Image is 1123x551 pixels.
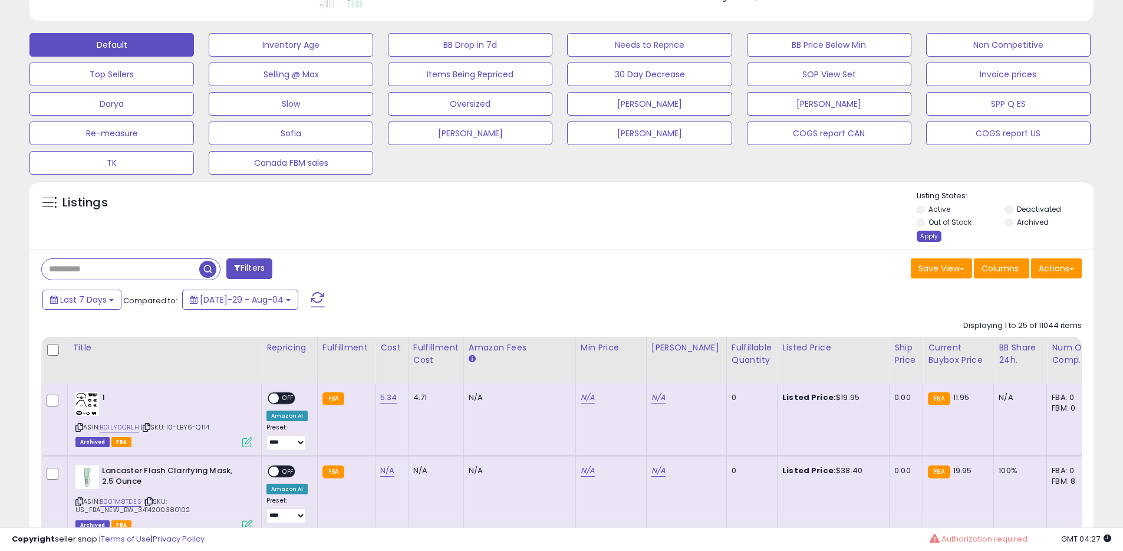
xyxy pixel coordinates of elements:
img: 21fheAmCLeL._SL40_.jpg [75,465,99,489]
a: Terms of Use [101,533,151,545]
a: N/A [581,392,595,404]
div: Preset: [266,497,308,523]
div: ASIN: [75,465,252,529]
a: B001M8TDES [100,497,141,507]
button: Selling @ Max [209,63,373,86]
span: [DATE]-29 - Aug-04 [200,294,284,306]
span: 11.95 [953,392,970,403]
div: Title [73,342,256,354]
div: N/A [999,392,1038,403]
b: Lancaster Flash Clarifying Mask, 2.5 Ounce [102,465,245,490]
span: Columns [982,263,1019,274]
button: Darya [29,92,194,116]
button: [DATE]-29 - Aug-04 [182,290,298,310]
button: Slow [209,92,373,116]
span: OFF [279,393,298,404]
a: N/A [651,392,666,404]
button: 30 Day Decrease [567,63,732,86]
div: Displaying 1 to 25 of 11044 items [963,320,1082,332]
button: SPP Q ES [926,92,1091,116]
div: 100% [999,465,1038,476]
b: Listed Price: [782,392,836,403]
small: FBA [322,465,344,478]
div: 0.00 [894,465,914,476]
b: Listed Price: [782,465,836,476]
div: Fulfillment Cost [413,342,459,366]
div: Num of Comp. [1052,342,1095,366]
div: ASIN: [75,392,252,446]
button: SOP View Set [747,63,911,86]
button: Default [29,33,194,57]
span: | SKU: I0-LBY6-QT14 [141,422,209,432]
button: Items Being Repriced [388,63,552,86]
div: 4.71 [413,392,455,403]
div: 0.00 [894,392,914,403]
button: Re-measure [29,122,194,145]
b: 1 [102,392,245,406]
button: Oversized [388,92,552,116]
a: B01LY0CRLH [100,422,139,432]
button: [PERSON_NAME] [747,92,911,116]
button: BB Price Below Min [747,33,911,57]
a: N/A [651,465,666,477]
button: Save View [911,258,972,278]
div: Apply [917,231,941,242]
label: Out of Stock [928,217,971,227]
a: Privacy Policy [153,533,205,545]
span: | SKU: US_FBA_NEW_BW_3414200380102 [75,497,190,514]
a: N/A [380,465,394,477]
div: N/A [469,392,567,403]
span: 2025-08-12 04:27 GMT [1061,533,1111,545]
button: COGS report US [926,122,1091,145]
div: Preset: [266,424,308,450]
div: $19.95 [782,392,880,403]
div: FBM: 8 [1052,476,1091,487]
div: Repricing [266,342,312,354]
span: 19.95 [953,465,972,476]
div: Current Buybox Price [928,342,989,366]
div: [PERSON_NAME] [651,342,722,354]
div: FBA: 0 [1052,392,1091,403]
small: FBA [928,392,950,405]
div: Listed Price [782,342,884,354]
label: Archived [1017,217,1049,227]
p: Listing States: [917,191,1094,202]
button: TK [29,151,194,175]
button: Inventory Age [209,33,373,57]
div: seller snap | | [12,534,205,545]
div: Amazon AI [266,411,308,421]
small: FBA [928,465,950,478]
small: Amazon Fees. [469,354,476,365]
span: OFF [279,466,298,476]
div: FBM: 0 [1052,403,1091,414]
div: N/A [413,465,455,476]
button: Non Competitive [926,33,1091,57]
div: N/A [469,465,567,476]
a: N/A [581,465,595,477]
div: Amazon AI [266,484,308,494]
button: Last 7 Days [42,290,121,310]
a: 5.34 [380,392,397,404]
label: Deactivated [1017,204,1061,214]
button: [PERSON_NAME] [567,92,732,116]
h5: Listings [62,195,108,211]
small: FBA [322,392,344,405]
button: COGS report CAN [747,122,911,145]
label: Active [928,204,950,214]
img: 51fCBg5VQCL._SL40_.jpg [75,392,99,416]
button: BB Drop in 7d [388,33,552,57]
div: Amazon Fees [469,342,571,354]
div: $38.40 [782,465,880,476]
strong: Copyright [12,533,55,545]
div: Fulfillment [322,342,370,354]
button: [PERSON_NAME] [567,122,732,145]
div: 0 [732,465,768,476]
div: Ship Price [894,342,918,366]
div: Fulfillable Quantity [732,342,772,366]
button: Columns [974,258,1029,278]
button: Needs to Reprice [567,33,732,57]
button: Actions [1031,258,1082,278]
span: FBA [111,437,131,447]
button: [PERSON_NAME] [388,122,552,145]
span: Listings that have been deleted from Seller Central [75,437,110,447]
